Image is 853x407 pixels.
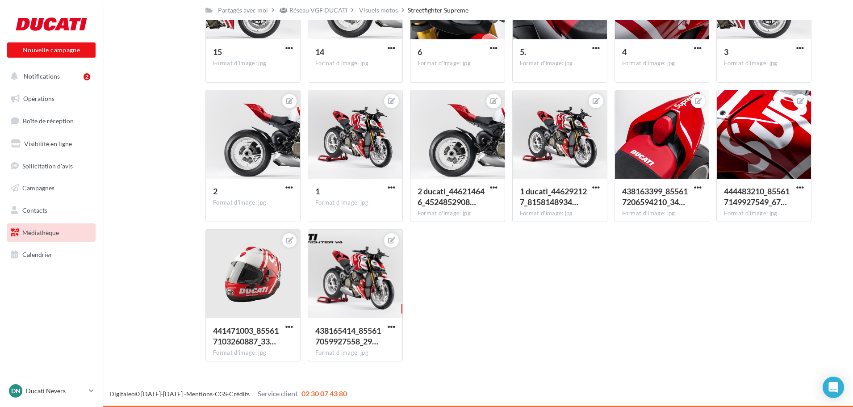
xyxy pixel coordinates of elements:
[23,95,54,102] span: Opérations
[315,199,395,207] div: Format d'image: jpg
[213,349,293,357] div: Format d'image: jpg
[213,199,293,207] div: Format d'image: jpg
[315,186,320,196] span: 1
[5,134,97,153] a: Visibilité en ligne
[724,59,804,67] div: Format d'image: jpg
[5,179,97,197] a: Campagnes
[520,186,587,207] span: 1 ducati_446292127_815814893416555_3479621951111356558_n
[520,210,600,218] div: Format d'image: jpg
[315,326,381,346] span: 438165414_855617059927558_2917286711430294913_n
[5,157,97,176] a: Sollicitation d'avis
[622,186,688,207] span: 438163399_855617206594210_3411731387740494248_n
[109,390,347,398] span: © [DATE]-[DATE] - - -
[5,89,97,108] a: Opérations
[5,67,94,86] button: Notifications 2
[213,186,217,196] span: 2
[5,223,97,242] a: Médiathèque
[622,59,702,67] div: Format d'image: jpg
[5,201,97,220] a: Contacts
[22,162,73,169] span: Sollicitation d'avis
[11,386,21,395] span: DN
[520,59,600,67] div: Format d'image: jpg
[84,73,90,80] div: 2
[289,6,347,15] div: Réseau VGF DUCATI
[408,6,468,15] div: Streetfighter Supreme
[823,377,844,398] div: Open Intercom Messenger
[724,47,728,57] span: 3
[418,186,485,207] span: 2 ducati_446214646_452485290865177_6854333502590976170_n
[24,72,60,80] span: Notifications
[315,47,324,57] span: 14
[359,6,398,15] div: Visuels motos
[218,6,268,15] div: Partagés avec moi
[418,47,422,57] span: 6
[315,59,395,67] div: Format d'image: jpg
[22,251,52,258] span: Calendrier
[186,390,213,398] a: Mentions
[22,184,54,192] span: Campagnes
[26,386,85,395] p: Ducati Nevers
[5,111,97,130] a: Boîte de réception
[520,47,526,57] span: 5.
[724,186,790,207] span: 444483210_855617149927549_6787930884149578500_n
[7,42,96,58] button: Nouvelle campagne
[418,59,498,67] div: Format d'image: jpg
[7,382,96,399] a: DN Ducati Nevers
[213,326,279,346] span: 441471003_855617103260887_3312290970569954559_n
[24,140,72,147] span: Visibilité en ligne
[229,390,250,398] a: Crédits
[724,210,804,218] div: Format d'image: jpg
[418,210,498,218] div: Format d'image: jpg
[5,245,97,264] a: Calendrier
[258,389,298,398] span: Service client
[622,210,702,218] div: Format d'image: jpg
[315,349,395,357] div: Format d'image: jpg
[622,47,627,57] span: 4
[213,47,222,57] span: 15
[22,229,59,236] span: Médiathèque
[301,389,347,398] span: 02 30 07 43 80
[22,206,47,214] span: Contacts
[215,390,227,398] a: CGS
[23,117,74,125] span: Boîte de réception
[213,59,293,67] div: Format d'image: jpg
[109,390,135,398] a: Digitaleo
